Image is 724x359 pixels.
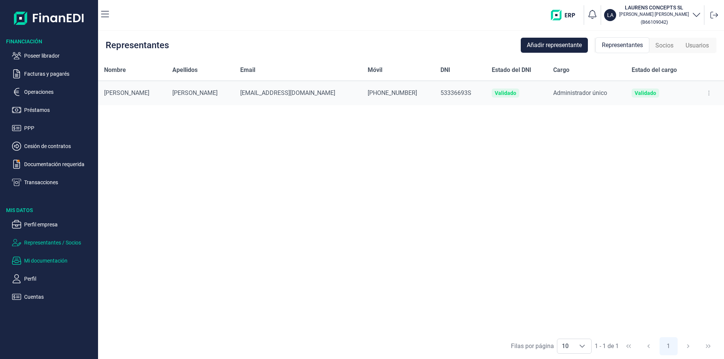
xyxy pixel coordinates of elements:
p: Perfil empresa [24,220,95,229]
p: Operaciones [24,87,95,96]
button: Transacciones [12,178,95,187]
span: Estado del DNI [492,66,531,75]
span: 53336693S [440,89,471,96]
span: [PHONE_NUMBER] [368,89,417,96]
span: Email [240,66,255,75]
button: Last Page [699,337,717,355]
span: DNI [440,66,450,75]
button: Representantes / Socios [12,238,95,247]
p: Poseer librador [24,51,95,60]
p: Representantes / Socios [24,238,95,247]
div: Usuarios [680,38,715,53]
p: Préstamos [24,105,95,115]
p: Perfil [24,274,95,283]
span: 10 [557,339,573,353]
small: Copiar cif [641,19,668,25]
span: Cargo [553,66,569,75]
span: Representantes [602,41,643,50]
p: [PERSON_NAME] [PERSON_NAME] [619,11,689,17]
button: Añadir representante [521,38,588,53]
span: Estado del cargo [632,66,677,75]
span: Apellidos [172,66,198,75]
button: Cuentas [12,292,95,301]
span: [PERSON_NAME] [172,89,218,96]
div: Representantes [595,37,649,53]
button: Next Page [679,337,697,355]
p: Cuentas [24,292,95,301]
span: Nombre [104,66,126,75]
h3: LAURENS CONCEPTS SL [619,4,689,11]
div: Choose [573,339,591,353]
span: Socios [655,41,673,50]
button: Préstamos [12,105,95,115]
div: Validado [495,90,516,96]
p: Facturas y pagarés [24,69,95,78]
div: Representantes [106,41,169,50]
button: Perfil empresa [12,220,95,229]
button: Facturas y pagarés [12,69,95,78]
div: Socios [649,38,680,53]
button: Poseer librador [12,51,95,60]
p: PPP [24,124,95,133]
span: Administrador único [553,89,607,96]
span: Móvil [368,66,382,75]
button: Operaciones [12,87,95,96]
button: Documentación requerida [12,160,95,169]
p: Documentación requerida [24,160,95,169]
div: Validado [635,90,656,96]
button: Mi documentación [12,256,95,265]
button: LALAURENS CONCEPTS SL[PERSON_NAME] [PERSON_NAME](B66109042) [604,4,701,26]
button: Cesión de contratos [12,142,95,151]
div: Filas por página [511,342,554,351]
button: Previous Page [640,337,658,355]
span: 1 - 1 de 1 [595,343,619,349]
p: Cesión de contratos [24,142,95,151]
span: Añadir representante [527,41,582,50]
span: [EMAIL_ADDRESS][DOMAIN_NAME] [240,89,335,96]
p: Transacciones [24,178,95,187]
span: [PERSON_NAME] [104,89,149,96]
p: Mi documentación [24,256,95,265]
p: LA [607,11,614,19]
button: Page 1 [660,337,678,355]
img: erp [551,10,581,20]
img: Logo de aplicación [14,6,84,30]
span: Usuarios [686,41,709,50]
button: Perfil [12,274,95,283]
button: First Page [620,337,638,355]
button: PPP [12,124,95,133]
